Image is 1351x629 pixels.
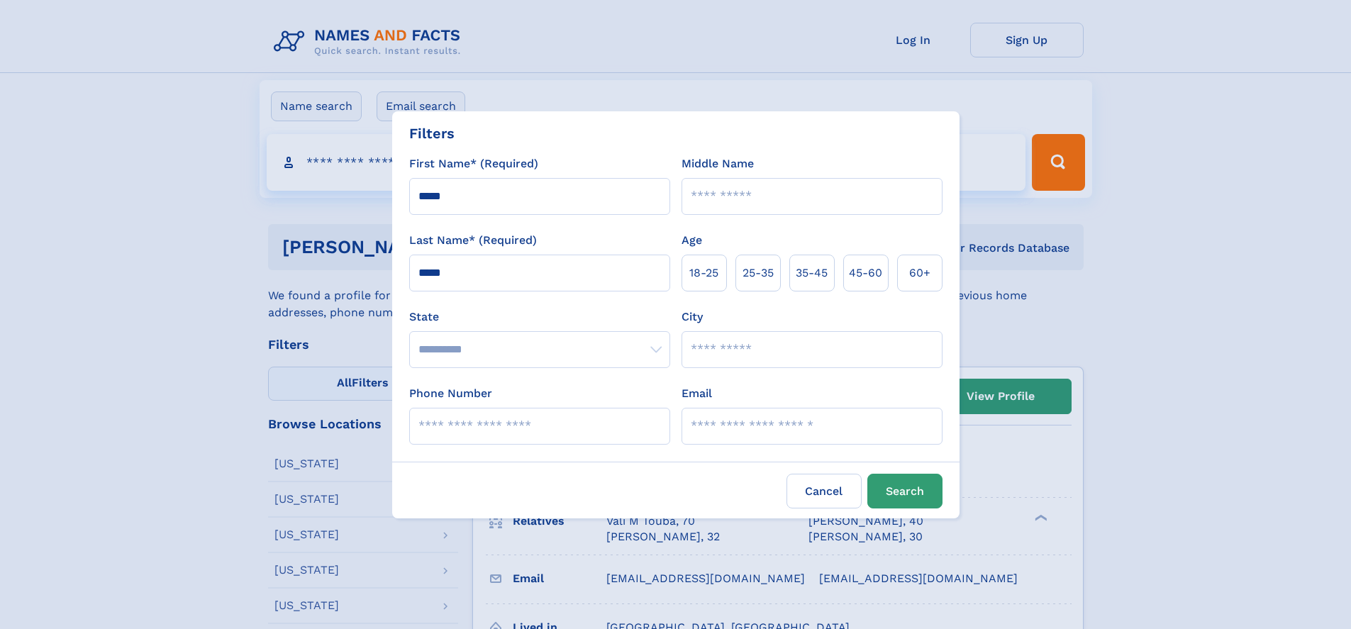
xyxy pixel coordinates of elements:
label: State [409,308,670,325]
span: 45‑60 [849,265,882,282]
label: Middle Name [682,155,754,172]
span: 60+ [909,265,930,282]
label: City [682,308,703,325]
button: Search [867,474,943,508]
div: Filters [409,123,455,144]
label: Email [682,385,712,402]
span: 35‑45 [796,265,828,282]
span: 18‑25 [689,265,718,282]
label: Last Name* (Required) [409,232,537,249]
label: First Name* (Required) [409,155,538,172]
label: Phone Number [409,385,492,402]
label: Age [682,232,702,249]
label: Cancel [786,474,862,508]
span: 25‑35 [743,265,774,282]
